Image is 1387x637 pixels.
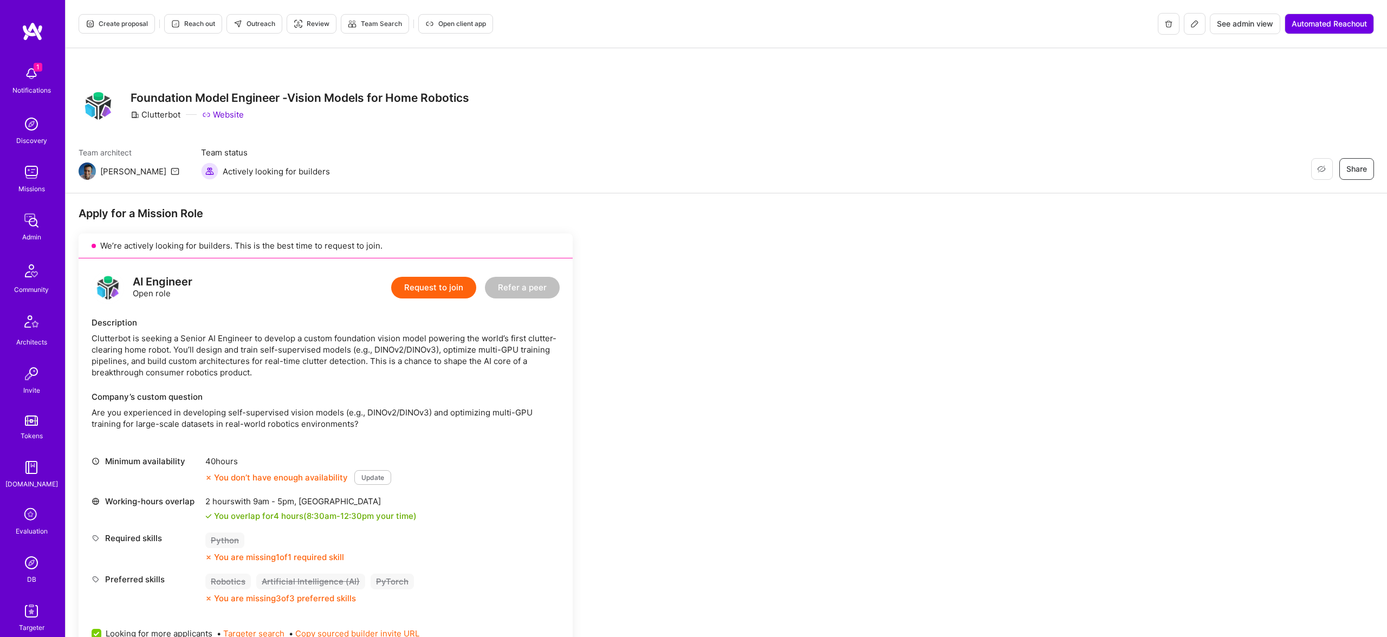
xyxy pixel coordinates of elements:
[21,63,42,84] img: bell
[23,385,40,396] div: Invite
[1285,14,1374,34] button: Automated Reachout
[418,14,493,34] button: Open client app
[223,166,330,177] span: Actively looking for builders
[131,91,469,105] h3: Foundation Model Engineer -Vision Models for Home Robotics
[485,277,560,298] button: Refer a peer
[79,206,573,220] div: Apply for a Mission Role
[92,496,200,507] div: Working-hours overlap
[133,276,192,288] div: AI Engineer
[425,19,486,29] span: Open client app
[294,19,302,28] i: icon Targeter
[202,109,244,120] a: Website
[92,497,100,505] i: icon World
[92,456,200,467] div: Minimum availability
[100,166,166,177] div: [PERSON_NAME]
[92,391,560,402] div: Company’s custom question
[86,19,148,29] span: Create proposal
[22,231,41,243] div: Admin
[1217,18,1273,29] span: See admin view
[79,162,96,180] img: Team Architect
[354,470,391,485] button: Update
[131,109,180,120] div: Clutterbot
[21,457,42,478] img: guide book
[92,574,200,585] div: Preferred skills
[131,110,139,119] i: icon CompanyGray
[92,271,124,304] img: logo
[79,87,118,125] img: Company Logo
[1210,14,1280,34] button: See admin view
[27,574,36,585] div: DB
[79,147,179,158] span: Team architect
[1317,165,1326,173] i: icon EyeClosed
[21,363,42,385] img: Invite
[21,210,42,231] img: admin teamwork
[205,532,244,548] div: Python
[371,574,414,589] div: PyTorch
[256,574,365,589] div: Artificial Intelligence (AI)
[205,456,391,467] div: 40 hours
[12,84,51,96] div: Notifications
[205,595,212,602] i: icon CloseOrange
[18,183,45,194] div: Missions
[25,415,38,426] img: tokens
[92,457,100,465] i: icon Clock
[205,472,348,483] div: You don’t have enough availability
[21,505,42,525] i: icon SelectionTeam
[5,478,58,490] div: [DOMAIN_NAME]
[79,14,155,34] button: Create proposal
[16,135,47,146] div: Discovery
[21,552,42,574] img: Admin Search
[348,19,402,29] span: Team Search
[341,14,409,34] button: Team Search
[92,575,100,583] i: icon Tag
[21,113,42,135] img: discovery
[14,284,49,295] div: Community
[205,474,212,481] i: icon CloseOrange
[391,277,476,298] button: Request to join
[287,14,336,34] button: Review
[21,430,43,441] div: Tokens
[79,233,573,258] div: We’re actively looking for builders. This is the best time to request to join.
[1292,18,1367,29] span: Automated Reachout
[21,600,42,622] img: Skill Targeter
[307,511,374,521] span: 8:30am - 12:30pm
[214,510,417,522] div: You overlap for 4 hours ( your time)
[22,22,43,41] img: logo
[21,161,42,183] img: teamwork
[16,336,47,348] div: Architects
[92,333,560,378] div: Clutterbot is seeking a Senior AI Engineer to develop a custom foundation vision model powering t...
[92,407,560,430] p: Are you experienced in developing self-supervised vision models (e.g., DINOv2/DINOv3) and optimiz...
[171,167,179,175] i: icon Mail
[251,496,299,506] span: 9am - 5pm ,
[205,554,212,561] i: icon CloseOrange
[205,513,212,519] i: icon Check
[226,14,282,34] button: Outreach
[205,496,417,507] div: 2 hours with [GEOGRAPHIC_DATA]
[16,525,48,537] div: Evaluation
[86,19,94,28] i: icon Proposal
[234,19,275,29] span: Outreach
[19,622,44,633] div: Targeter
[214,551,344,563] div: You are missing 1 of 1 required skill
[92,317,560,328] div: Description
[1339,158,1374,180] button: Share
[133,276,192,299] div: Open role
[1346,164,1367,174] span: Share
[201,162,218,180] img: Actively looking for builders
[214,593,356,604] div: You are missing 3 of 3 preferred skills
[164,14,222,34] button: Reach out
[34,63,42,71] span: 1
[294,19,329,29] span: Review
[18,310,44,336] img: Architects
[171,19,215,29] span: Reach out
[201,147,330,158] span: Team status
[205,574,251,589] div: Robotics
[18,258,44,284] img: Community
[92,534,100,542] i: icon Tag
[92,532,200,544] div: Required skills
